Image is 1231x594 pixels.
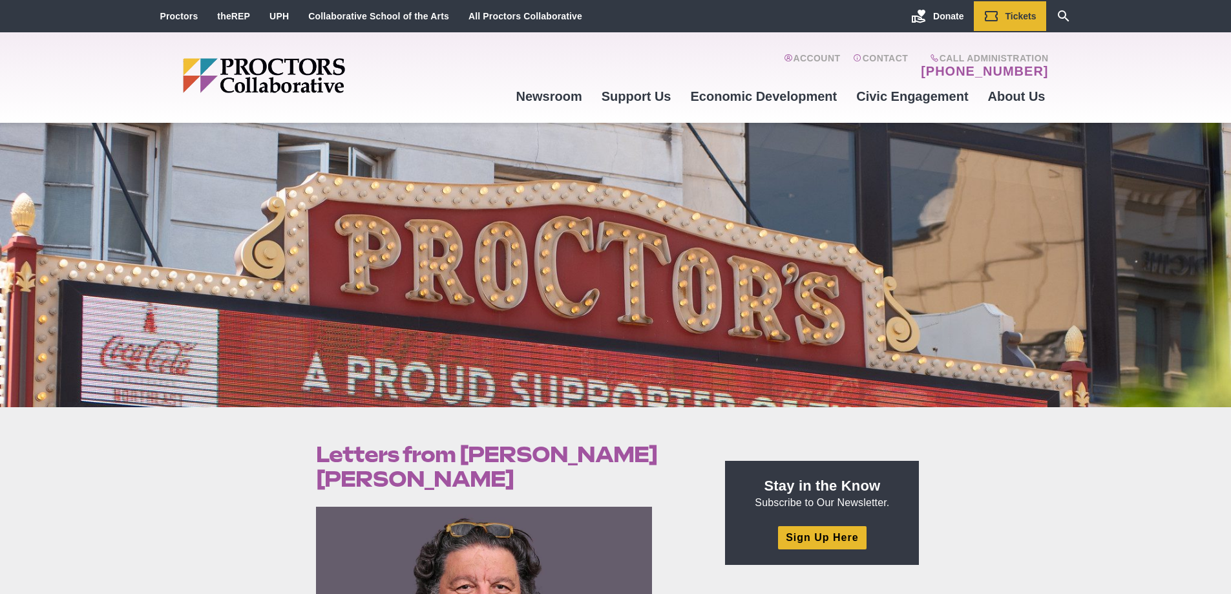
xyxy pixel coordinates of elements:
[1005,11,1036,21] span: Tickets
[778,526,866,549] a: Sign Up Here
[506,79,591,114] a: Newsroom
[468,11,582,21] a: All Proctors Collaborative
[592,79,681,114] a: Support Us
[160,11,198,21] a: Proctors
[741,476,903,510] p: Subscribe to Our Newsletter.
[764,478,881,494] strong: Stay in the Know
[901,1,973,31] a: Donate
[974,1,1046,31] a: Tickets
[308,11,449,21] a: Collaborative School of the Arts
[1046,1,1081,31] a: Search
[183,58,445,93] img: Proctors logo
[978,79,1055,114] a: About Us
[917,53,1048,63] span: Call Administration
[847,79,978,114] a: Civic Engagement
[921,63,1048,79] a: [PHONE_NUMBER]
[933,11,963,21] span: Donate
[316,442,696,491] h1: Letters from [PERSON_NAME] [PERSON_NAME]
[217,11,250,21] a: theREP
[269,11,289,21] a: UPH
[853,53,908,79] a: Contact
[681,79,847,114] a: Economic Development
[784,53,840,79] a: Account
